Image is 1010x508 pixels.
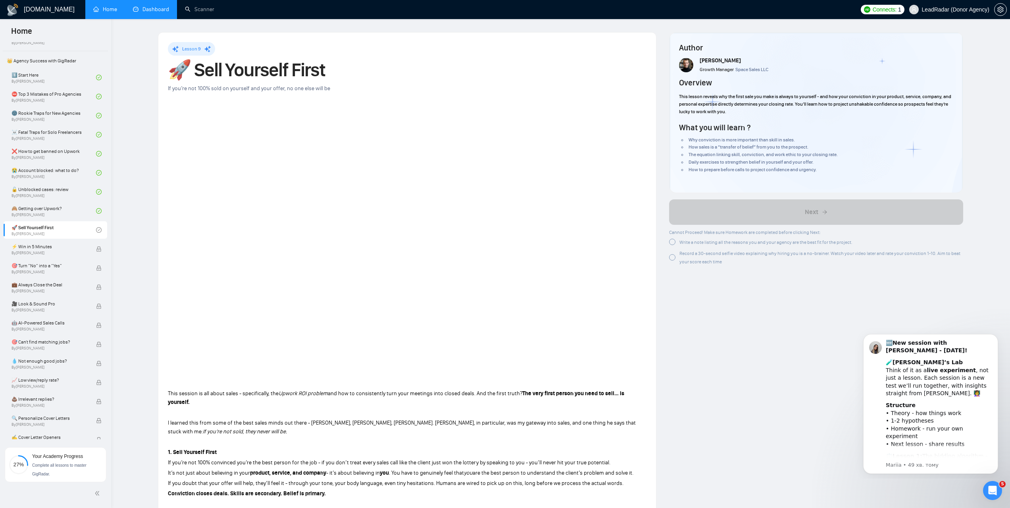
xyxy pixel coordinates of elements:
span: 5 [999,481,1006,487]
span: By [PERSON_NAME] [12,346,88,351]
span: lock [96,437,102,442]
span: 💩 Irrelevant replies? [12,395,88,403]
span: check-circle [96,170,102,176]
span: lock [96,323,102,328]
span: check-circle [96,208,102,214]
strong: you [380,469,389,476]
button: setting [994,3,1007,16]
h1: 🚀 Sell Yourself First [168,61,646,79]
span: check-circle [96,227,102,233]
button: Надіслати повідомлення… [136,251,149,263]
img: upwork-logo.png [864,6,870,13]
span: Lesson 9 [182,46,201,52]
span: By [PERSON_NAME] [12,308,88,313]
a: dashboardDashboard [133,6,169,13]
span: check-circle [96,94,102,99]
a: setting [994,6,1007,13]
span: Why conviction is more important than skill in sales. [689,137,795,143]
textarea: Поставте запитання… [7,197,152,251]
span: By [PERSON_NAME] [12,289,88,294]
span: lock [96,284,102,290]
span: lock [96,361,102,366]
a: 🚀 Sell Yourself FirstBy[PERSON_NAME] [12,221,96,239]
span: setting [995,6,1006,13]
span: If you doubt that your offer will help, they’ll feel it - through your tone, your body language, ... [168,480,623,487]
span: 🎯 Turn “No” into a “Yes” [12,262,88,270]
a: 🙈 Getting over Upwork?By[PERSON_NAME] [12,202,96,220]
span: Record a 30-second selfie video explaining why hiring you is a no-brainer. Watch your video later... [679,251,960,265]
span: lock [96,380,102,385]
span: check-circle [96,151,102,156]
span: Cannot Proceed! Make sure Homework are completed before clicking Next: [669,230,821,235]
strong: product, service, and company [250,469,326,476]
a: homeHome [93,6,117,13]
span: 📈 Low view/reply rate? [12,376,88,384]
iframe: To enrich screen reader interactions, please activate Accessibility in Grammarly extension settings [983,481,1002,500]
span: By [PERSON_NAME] [12,403,88,408]
a: 🌚 Rookie Traps for New AgenciesBy[PERSON_NAME] [12,107,96,124]
span: check-circle [96,113,102,118]
span: lock [96,399,102,404]
span: I learned this from some of the best sales minds out there - [PERSON_NAME], [PERSON_NAME], [PERSO... [168,419,636,435]
span: 27% [9,462,28,467]
strong: Conviction closes deals. Skills are secondary. Belief is primary. [168,490,326,497]
a: 😭 Account blocked: what to do?By[PERSON_NAME] [12,164,96,182]
img: Profile image for AI Assistant from GigRadar 📡 [23,9,35,22]
span: 💧 Not enough good jobs? [12,357,88,365]
button: Вибір емодзі [25,254,31,260]
span: By [PERSON_NAME] [12,41,88,45]
span: How to prepare before calls to project confidence and urgency. [689,167,817,172]
span: check-circle [96,132,102,137]
span: 🤖 AI-Powered Sales Calls [12,319,88,327]
span: Home [5,25,38,42]
span: check-circle [96,189,102,195]
h4: Overview [679,77,712,88]
span: double-left [94,489,102,497]
button: go back [5,8,20,23]
span: Daily exercises to strengthen belief in yourself and your offer. [689,159,814,165]
div: Закрити [139,8,154,22]
h1: AI Assistant from GigRadar 📡 [38,3,123,15]
span: and how to consistently turn your meetings into closed deals. And the first truth? [328,390,522,397]
span: Growth Manager [700,67,734,72]
span: By [PERSON_NAME] [12,251,88,255]
em: If you’re not sold, they never will be. [203,428,287,435]
span: If you’re not 100% convinced you’re the best person for the job - if you don’t treat every sales ... [168,459,610,466]
span: ✍️ Cover Letter Openers [12,433,88,441]
span: lock [96,246,102,252]
span: By [PERSON_NAME] [12,384,88,389]
button: Завантажити вкладений файл [12,254,19,260]
span: . You have to genuinely feel that [389,469,464,476]
iframe: Intercom notifications повідомлення [851,327,1010,479]
a: 🔓 Unblocked cases: reviewBy[PERSON_NAME] [12,183,96,201]
button: Головна [124,8,139,23]
a: ⛔ Top 3 Mistakes of Pro AgenciesBy[PERSON_NAME] [12,88,96,105]
span: are the best person to understand the client’s problem and solve it. [473,469,633,476]
span: It’s not just about believing in your [168,469,250,476]
span: - it’s about believing in [326,469,380,476]
em: Upwork ROI problem [279,390,328,397]
span: If you’re not 100% sold on yourself and your offer, no one else will be [168,85,330,92]
span: By [PERSON_NAME] [12,422,88,427]
button: Next [669,199,963,225]
span: [PERSON_NAME] [700,57,741,64]
span: The equation linking skill, conviction, and work ethic to your closing rate. [689,152,838,157]
a: 1️⃣ Start HereBy[PERSON_NAME] [12,69,96,86]
p: Наші фахівці також можуть допомогти [38,15,122,28]
span: 1 [898,5,901,14]
span: lock [96,303,102,309]
em: you [464,469,473,476]
a: searchScanner [185,6,214,13]
span: ⚡ Win in 5 Minutes [12,243,88,251]
span: 🔍 Personalize Cover Letters [12,414,88,422]
iframe: To enrich screen reader interactions, please activate Accessibility in Grammarly extension settings [168,106,646,375]
span: Your Academy Progress [32,454,83,459]
span: check-circle [96,75,102,80]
